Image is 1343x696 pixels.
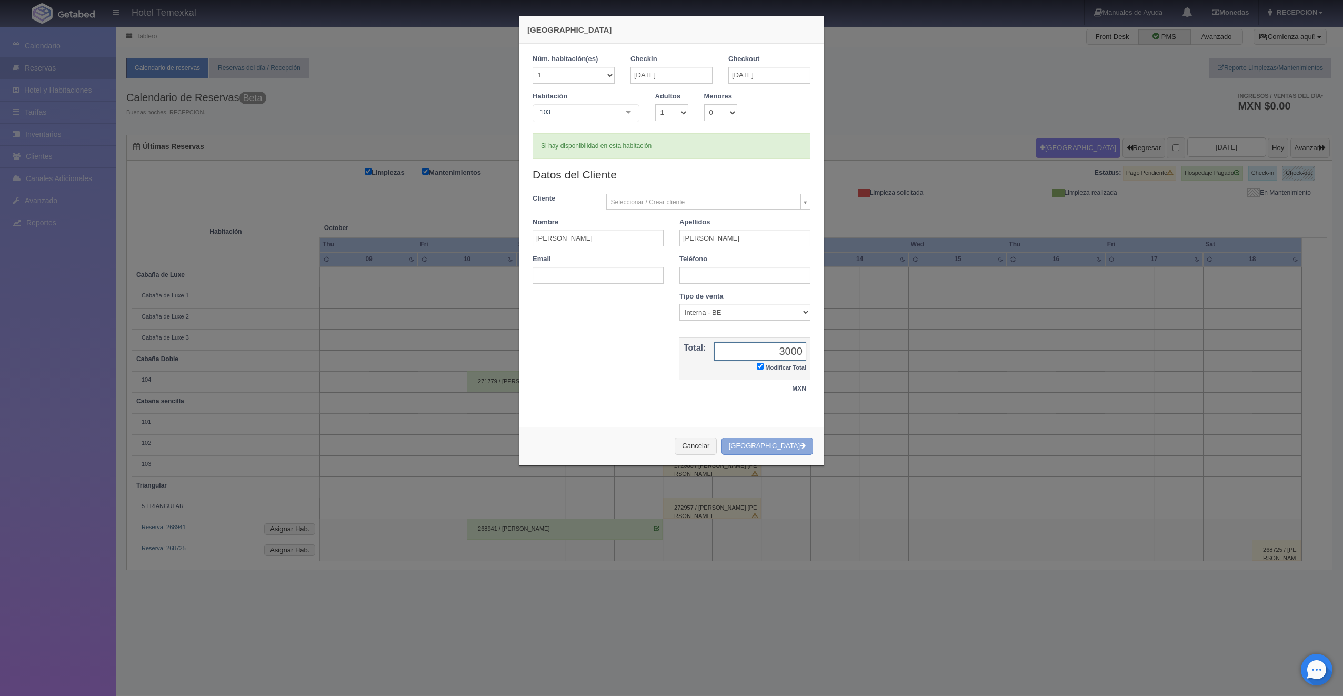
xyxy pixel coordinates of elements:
h4: [GEOGRAPHIC_DATA] [527,24,816,35]
input: Modificar Total [757,363,764,370]
label: Cliente [525,194,598,204]
label: Teléfono [679,254,707,264]
legend: Datos del Cliente [533,167,810,183]
label: Checkin [630,54,657,64]
label: Email [533,254,551,264]
th: Total: [679,337,710,380]
button: Cancelar [675,438,717,455]
a: Seleccionar / Crear cliente [606,194,811,210]
label: Adultos [655,92,680,102]
label: Tipo de venta [679,292,724,302]
label: Núm. habitación(es) [533,54,598,64]
strong: MXN [792,385,806,392]
span: Seleccionar / Crear cliente [611,194,797,210]
label: Nombre [533,217,558,227]
span: 103 [537,107,618,117]
input: DD-MM-AAAA [630,67,713,84]
label: Checkout [728,54,759,64]
div: Si hay disponibilidad en esta habitación [533,133,810,159]
label: Menores [704,92,732,102]
label: Habitación [533,92,567,102]
small: Modificar Total [765,364,806,371]
label: Apellidos [679,217,710,227]
button: [GEOGRAPHIC_DATA] [721,438,813,455]
input: DD-MM-AAAA [728,67,810,84]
